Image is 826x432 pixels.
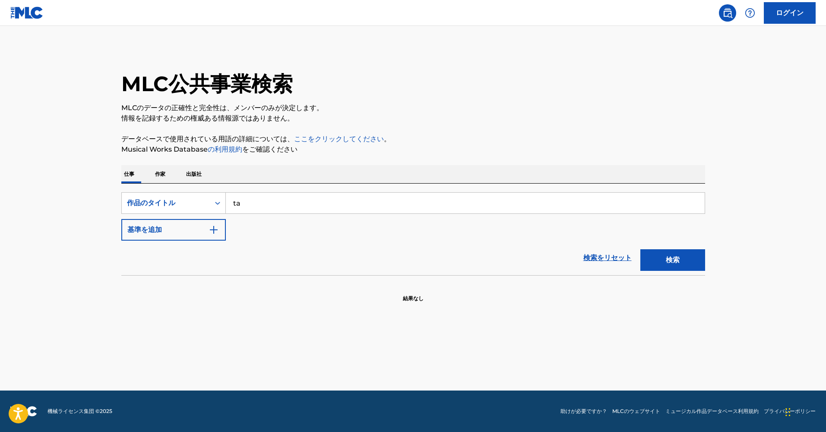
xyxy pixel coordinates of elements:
[764,407,816,415] a: プライバシーポリシー
[121,103,705,113] p: MLCのデータの正確性と完全性は、メンバーのみが決定します。
[121,71,293,97] h1: MLC公共事業検索
[121,219,226,241] button: 基準を追加
[10,6,44,19] img: MLCロゴ
[10,406,37,416] img: ロゴ
[719,4,736,22] a: 公開検索
[403,284,424,302] p: 結果なし
[612,407,660,415] a: MLCのウェブサイト
[121,165,137,183] p: 仕事
[294,135,384,143] a: ここをクリックしてください
[121,134,705,144] p: データベースで使用されている用語の詳細については、 。
[121,113,705,124] p: 情報を記録するための権威ある情報源ではありません。
[722,8,733,18] img: 検索
[560,407,607,415] a: 助けが必要ですか？
[579,248,636,267] a: 検索をリセット
[783,391,826,432] iframe: チャットウィジェット
[127,198,205,208] div: 作品のタイトル
[741,4,759,22] div: 助けてください
[184,165,204,183] p: 出版社
[640,249,705,271] button: 検索
[209,225,219,235] img: 9d2ae6d4665cec9f34b9.svg
[121,192,705,275] form: 検索フォーム
[47,407,112,415] span: 機械ライセンス集団 © 2025
[121,144,705,155] p: Musical Works Database をご確認ください
[785,399,791,425] div: ドラッグ
[665,407,759,415] a: ミュージカル作品データベース利用規約
[208,145,242,153] a: の利用規約
[152,165,168,183] p: 作家
[764,2,816,24] a: ログイン
[745,8,755,18] img: 助ける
